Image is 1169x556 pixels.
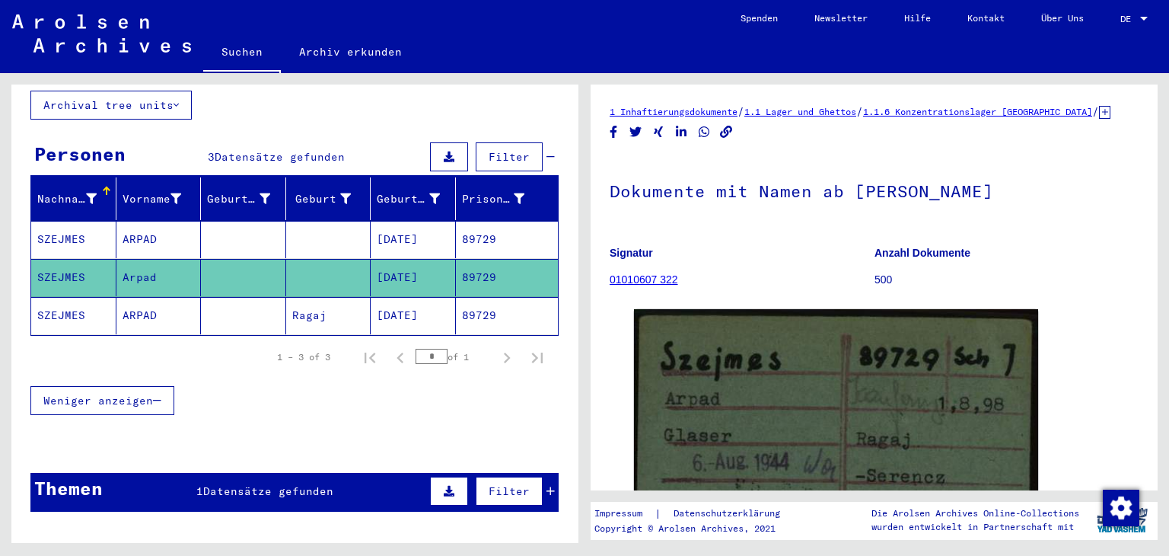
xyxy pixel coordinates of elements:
[371,259,456,296] mat-cell: [DATE]
[123,187,201,211] div: Vorname
[489,484,530,498] span: Filter
[1092,104,1099,118] span: /
[292,187,371,211] div: Geburt‏
[31,177,116,220] mat-header-cell: Nachname
[610,247,653,259] b: Signatur
[874,272,1139,288] p: 500
[462,191,525,207] div: Prisoner #
[489,150,530,164] span: Filter
[286,297,371,334] mat-cell: Ragaj
[610,273,678,286] a: 01010607 322
[43,394,153,407] span: Weniger anzeigen
[874,247,970,259] b: Anzahl Dokumente
[871,520,1079,534] p: wurden entwickelt in Partnerschaft mit
[744,106,856,117] a: 1.1 Lager und Ghettos
[377,191,440,207] div: Geburtsdatum
[462,187,544,211] div: Prisoner #
[116,221,202,258] mat-cell: ARPAD
[594,506,798,522] div: |
[416,350,492,364] div: of 1
[628,123,644,142] button: Share on Twitter
[610,156,1139,223] h1: Dokumente mit Namen ab [PERSON_NAME]
[492,342,522,372] button: Next page
[856,104,863,118] span: /
[31,259,116,296] mat-cell: SZEJMES
[1094,501,1151,539] img: yv_logo.png
[30,91,192,120] button: Archival tree units
[196,484,203,498] span: 1
[594,522,798,535] p: Copyright © Arolsen Archives, 2021
[1103,490,1139,526] img: Zustimmung ändern
[292,191,352,207] div: Geburt‏
[371,221,456,258] mat-cell: [DATE]
[203,484,333,498] span: Datensätze gefunden
[737,104,744,118] span: /
[31,221,116,258] mat-cell: SZEJMES
[201,177,286,220] mat-header-cell: Geburtsname
[123,191,182,207] div: Vorname
[696,123,712,142] button: Share on WhatsApp
[674,123,690,142] button: Share on LinkedIn
[116,259,202,296] mat-cell: Arpad
[476,477,543,506] button: Filter
[31,297,116,334] mat-cell: SZEJMES
[37,191,97,207] div: Nachname
[355,342,385,372] button: First page
[377,187,459,211] div: Geburtsdatum
[456,259,559,296] mat-cell: 89729
[651,123,667,142] button: Share on Xing
[610,106,737,117] a: 1 Inhaftierungsdokumente
[1120,14,1137,24] span: DE
[476,142,543,171] button: Filter
[116,177,202,220] mat-header-cell: Vorname
[207,187,289,211] div: Geburtsname
[207,191,270,207] div: Geburtsname
[281,34,420,70] a: Archiv erkunden
[277,350,330,364] div: 1 – 3 of 3
[456,297,559,334] mat-cell: 89729
[385,342,416,372] button: Previous page
[12,14,191,53] img: Arolsen_neg.svg
[34,140,126,168] div: Personen
[30,386,174,415] button: Weniger anzeigen
[208,150,215,164] span: 3
[371,297,456,334] mat-cell: [DATE]
[456,177,559,220] mat-header-cell: Prisoner #
[594,506,655,522] a: Impressum
[522,342,553,372] button: Last page
[34,475,103,502] div: Themen
[863,106,1092,117] a: 1.1.6 Konzentrationslager [GEOGRAPHIC_DATA]
[37,187,116,211] div: Nachname
[871,506,1079,520] p: Die Arolsen Archives Online-Collections
[606,123,622,142] button: Share on Facebook
[371,177,456,220] mat-header-cell: Geburtsdatum
[215,150,345,164] span: Datensätze gefunden
[203,34,281,73] a: Suchen
[116,297,202,334] mat-cell: ARPAD
[456,221,559,258] mat-cell: 89729
[661,506,798,522] a: Datenschutzerklärung
[718,123,734,142] button: Copy link
[286,177,371,220] mat-header-cell: Geburt‏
